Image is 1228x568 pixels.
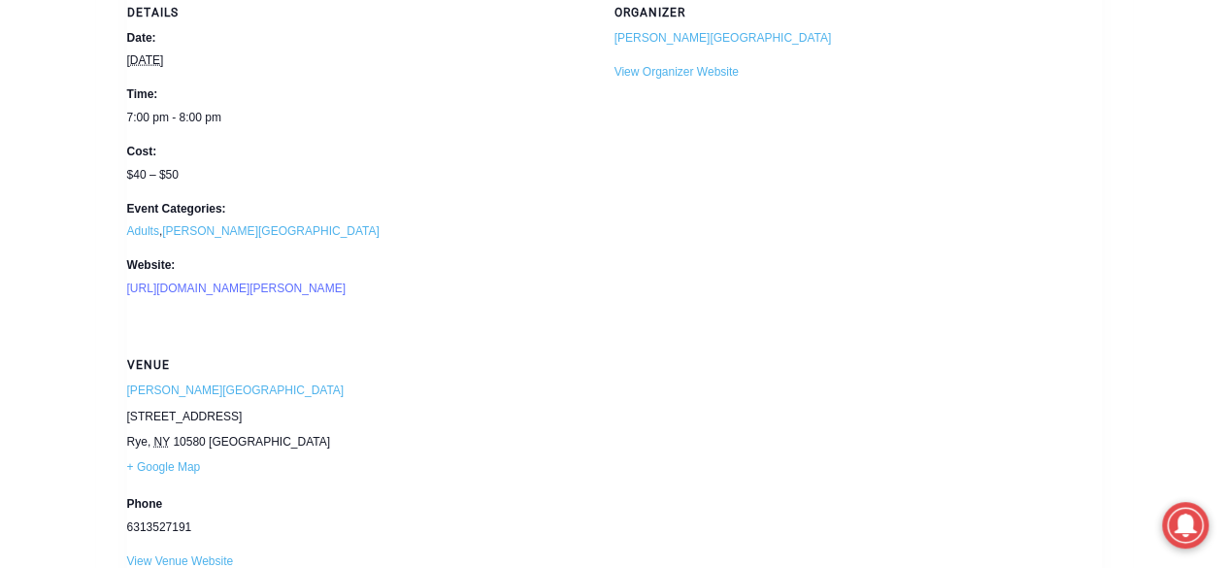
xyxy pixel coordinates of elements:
h2: Venue [127,356,591,374]
iframe: Venue location map [614,356,1102,561]
h2: Organizer [614,4,1079,21]
dd: $40 – $50 [127,166,591,184]
dt: Phone [127,495,591,514]
a: [PERSON_NAME][GEOGRAPHIC_DATA] [127,384,345,397]
a: Adults [127,224,159,238]
dt: Website: [127,256,591,275]
h2: Details [127,4,591,21]
a: View Venue Website [127,554,234,568]
span: Rye [127,435,148,449]
dt: Date: [127,29,591,48]
dd: , [127,222,591,241]
dd: 6313527191 [127,518,591,537]
dt: Event Categories: [127,200,591,218]
div: "The first chef I interviewed talked about coming to [GEOGRAPHIC_DATA] from [GEOGRAPHIC_DATA] in ... [490,1,917,188]
a: [URL][DOMAIN_NAME][PERSON_NAME] [127,282,346,295]
span: [STREET_ADDRESS] [127,410,243,423]
a: [PERSON_NAME][GEOGRAPHIC_DATA] [162,224,380,238]
a: Book [PERSON_NAME]'s Good Humor for Your Event [577,6,701,88]
abbr: New York [154,435,170,449]
span: [GEOGRAPHIC_DATA] [209,435,330,449]
a: + Google Map [127,454,591,480]
span: 10580 [173,435,205,449]
span: Intern @ [DOMAIN_NAME] [508,193,900,237]
a: View Organizer Website [614,65,739,79]
dt: Cost: [127,143,591,161]
div: 2025-09-09 [127,109,591,127]
h4: Book [PERSON_NAME]'s Good Humor for Your Event [591,20,676,75]
a: Intern @ [DOMAIN_NAME] [467,188,941,242]
dt: Time: [127,85,591,104]
abbr: 2025-09-09 [127,53,164,67]
span: , [148,435,150,449]
div: Birthdays, Graduations, Any Private Event [127,35,480,53]
a: [PERSON_NAME][GEOGRAPHIC_DATA] [614,31,832,45]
